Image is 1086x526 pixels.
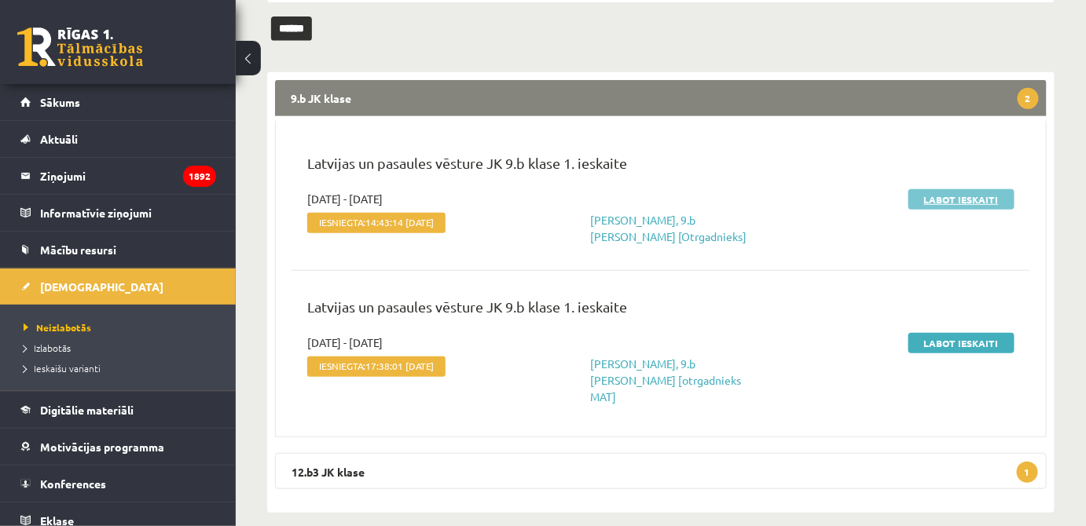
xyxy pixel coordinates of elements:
[40,158,216,194] legend: Ziņojumi
[275,453,1047,489] legend: 12.b3 JK klase
[24,320,220,334] a: Neizlabotās
[908,189,1014,210] a: Labot ieskaiti
[24,341,220,355] a: Izlabotās
[275,80,1047,116] legend: 9.b JK klase
[307,191,383,207] span: [DATE] - [DATE]
[908,333,1014,353] a: Labot ieskaiti
[24,321,91,334] span: Neizlabotās
[17,27,143,67] a: Rīgas 1. Tālmācības vidusskola
[590,356,741,404] a: [PERSON_NAME], 9.b [PERSON_NAME] [otrgadnieks MAT]
[307,356,446,377] span: Iesniegta:
[20,158,216,194] a: Ziņojumi1892
[590,213,747,243] a: [PERSON_NAME], 9.b [PERSON_NAME] [Otrgadnieks]
[40,132,78,146] span: Aktuāli
[307,213,446,233] span: Iesniegta:
[24,361,220,375] a: Ieskaišu varianti
[20,84,216,120] a: Sākums
[307,152,1014,181] p: Latvijas un pasaules vēsture JK 9.b klase 1. ieskaite
[40,403,134,417] span: Digitālie materiāli
[183,166,216,187] i: 1892
[20,121,216,157] a: Aktuāli
[40,440,164,454] span: Motivācijas programma
[40,279,163,294] span: [DEMOGRAPHIC_DATA]
[20,232,216,268] a: Mācību resursi
[307,296,1014,325] p: Latvijas un pasaules vēsture JK 9.b klase 1. ieskaite
[24,362,101,374] span: Ieskaišu varianti
[20,392,216,428] a: Digitālie materiāli
[40,243,116,257] span: Mācību resursi
[20,195,216,231] a: Informatīvie ziņojumi
[20,268,216,305] a: [DEMOGRAPHIC_DATA]
[20,466,216,502] a: Konferences
[365,360,434,371] span: 17:38:01 [DATE]
[24,342,71,354] span: Izlabotās
[40,195,216,231] legend: Informatīvie ziņojumi
[1017,462,1038,483] span: 1
[40,477,106,491] span: Konferences
[307,334,383,351] span: [DATE] - [DATE]
[1018,88,1039,109] span: 2
[20,429,216,465] a: Motivācijas programma
[365,217,434,228] span: 14:43:14 [DATE]
[40,95,80,109] span: Sākums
